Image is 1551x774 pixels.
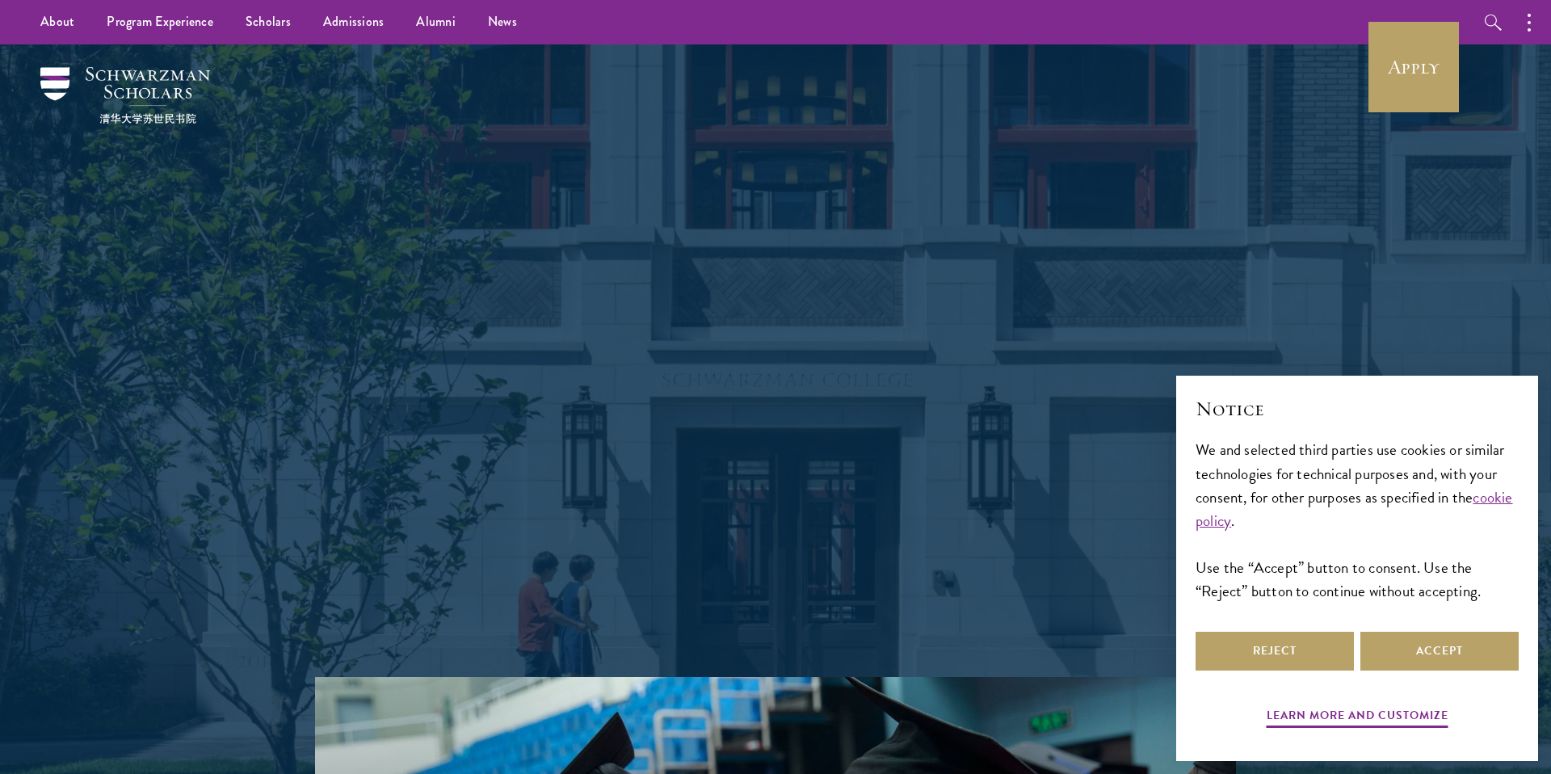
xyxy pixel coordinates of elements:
div: We and selected third parties use cookies or similar technologies for technical purposes and, wit... [1196,438,1519,602]
button: Learn more and customize [1267,705,1448,730]
img: Schwarzman Scholars [40,67,210,124]
a: cookie policy [1196,486,1513,532]
a: Apply [1368,22,1459,112]
button: Accept [1360,632,1519,671]
h2: Notice [1196,395,1519,423]
button: Reject [1196,632,1354,671]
